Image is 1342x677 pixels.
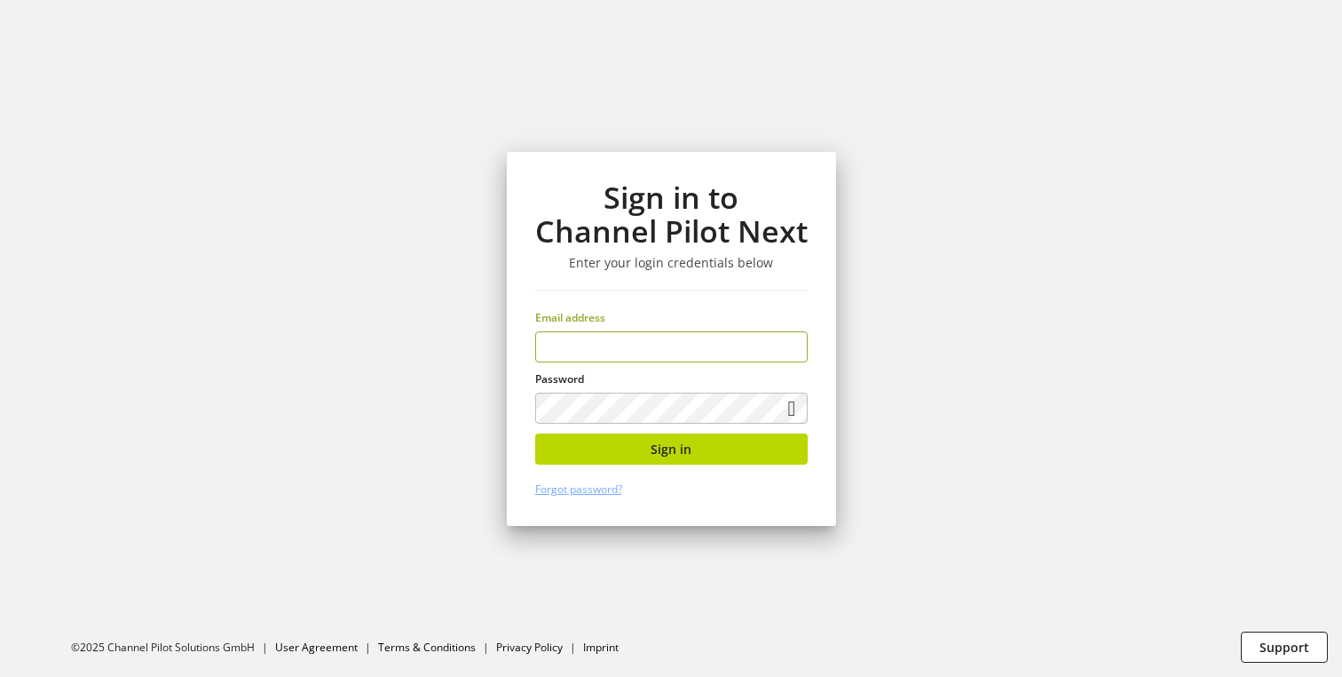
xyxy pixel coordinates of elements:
a: Terms & Conditions [378,640,476,655]
keeper-lock: Open Keeper Popup [777,336,798,357]
span: Sign in [651,440,691,458]
a: Privacy Policy [496,640,563,655]
h3: Enter your login credentials below [535,255,808,271]
li: ©2025 Channel Pilot Solutions GmbH [71,640,275,656]
h1: Sign in to Channel Pilot Next [535,180,808,249]
a: User Agreement [275,640,358,655]
span: Password [535,371,584,386]
a: Forgot password? [535,482,622,497]
span: Support [1259,638,1309,657]
span: Email address [535,310,605,325]
button: Sign in [535,434,808,465]
a: Imprint [583,640,619,655]
button: Support [1241,632,1328,663]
